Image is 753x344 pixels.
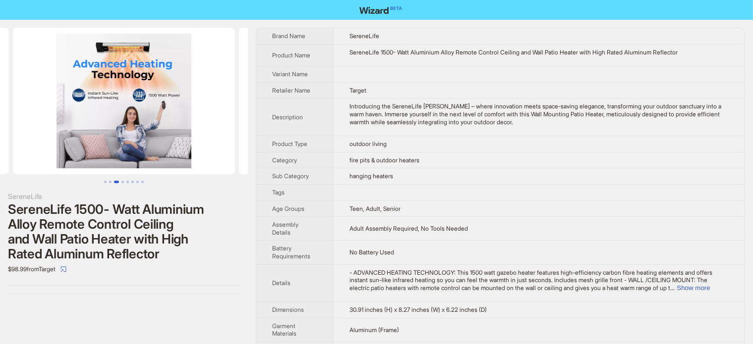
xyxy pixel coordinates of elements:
span: 30.91 inches (H) x 8.27 inches (W) x 6.22 inches (D) [349,306,487,313]
span: Category [272,156,297,164]
button: Expand [677,284,710,292]
img: SereneLife 1500- Watt Aluminium Alloy Remote Control Ceiling and Wall Patio Heater with High Rate... [13,28,235,174]
button: Go to slide 5 [126,181,129,183]
div: $98.99 from Target [8,261,240,277]
span: Product Name [272,51,310,59]
button: Go to slide 3 [114,181,119,183]
div: SereneLife 1500- Watt Aluminium Alloy Remote Control Ceiling and Wall Patio Heater with High Rate... [349,49,729,56]
span: Sub Category [272,172,309,180]
div: SereneLife 1500- Watt Aluminium Alloy Remote Control Ceiling and Wall Patio Heater with High Rate... [8,202,240,261]
button: Go to slide 1 [104,181,107,183]
span: Age Groups [272,205,304,212]
span: Brand Name [272,32,305,40]
span: Tags [272,189,285,196]
div: SereneLife [8,191,240,202]
span: outdoor living [349,140,387,147]
span: hanging heaters [349,172,393,180]
span: SereneLife [349,32,379,40]
span: Retailer Name [272,87,310,94]
span: Variant Name [272,70,308,78]
button: Go to slide 6 [131,181,134,183]
span: select [60,266,66,272]
span: Details [272,279,290,287]
span: Aluminum (Frame) [349,326,399,334]
span: Adult Assembly Required, No Tools Needed [349,225,468,232]
div: - ADVANCED HEATING TECHNOLOGY: This 1500 watt gazebo heater features high-efficiency carbon fibre... [349,269,729,292]
span: fire pits & outdoor heaters [349,156,419,164]
span: Dimensions [272,306,304,313]
span: Teen, Adult, Senior [349,205,401,212]
span: Battery Requirements [272,245,310,260]
span: Product Type [272,140,307,147]
span: No Battery Used [349,248,394,256]
button: Go to slide 4 [121,181,124,183]
span: Assembly Details [272,221,298,236]
button: Go to slide 8 [141,181,144,183]
div: Introducing the SereneLife Patio Warmer – where innovation meets space-saving elegance, transform... [349,102,729,126]
img: SereneLife 1500- Watt Aluminium Alloy Remote Control Ceiling and Wall Patio Heater with High Rate... [239,28,461,174]
span: Target [349,87,366,94]
span: - ADVANCED HEATING TECHNOLOGY: This 1500 watt gazebo heater features high-efficiency carbon fibre... [349,269,712,292]
span: Description [272,113,303,121]
span: Garment Materials [272,322,296,338]
button: Go to slide 2 [109,181,112,183]
span: ... [670,284,675,292]
button: Go to slide 7 [136,181,139,183]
